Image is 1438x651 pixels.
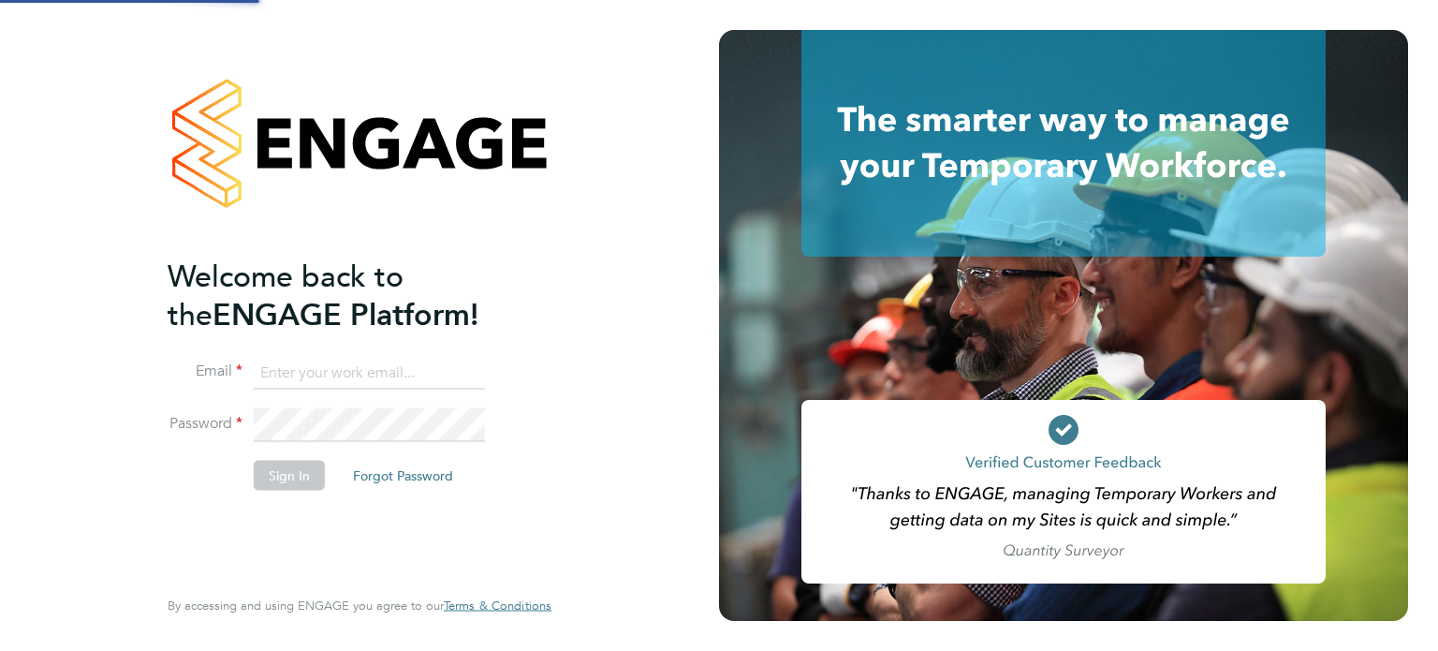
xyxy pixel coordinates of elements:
[254,461,325,491] button: Sign In
[444,599,551,614] a: Terms & Conditions
[168,414,242,434] label: Password
[168,598,551,614] span: By accessing and using ENGAGE you agree to our
[168,257,533,333] h2: ENGAGE Platform!
[444,598,551,614] span: Terms & Conditions
[254,356,485,390] input: Enter your work email...
[338,461,468,491] button: Forgot Password
[168,362,242,381] label: Email
[168,258,404,333] span: Welcome back to the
